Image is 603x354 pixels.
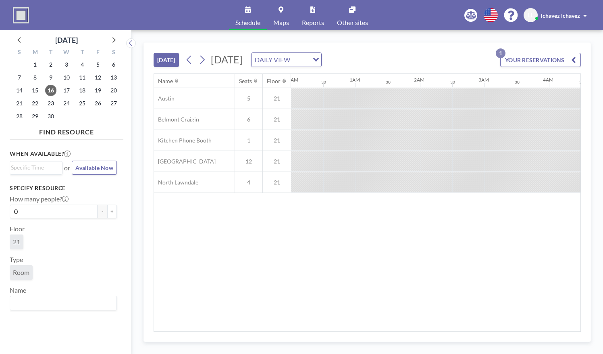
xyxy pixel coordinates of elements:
[108,98,119,109] span: Saturday, September 27, 2025
[235,116,262,123] span: 6
[349,77,360,83] div: 1AM
[61,98,72,109] span: Wednesday, September 24, 2025
[337,19,368,26] span: Other sites
[75,164,113,171] span: Available Now
[59,48,75,58] div: W
[92,85,104,96] span: Friday, September 19, 2025
[13,268,29,276] span: Room
[61,59,72,70] span: Wednesday, September 3, 2025
[154,137,212,144] span: Kitchen Phone Booth
[29,85,41,96] span: Monday, September 15, 2025
[267,78,281,85] div: Floor
[98,205,107,218] button: -
[29,59,41,70] span: Monday, September 1, 2025
[263,137,291,144] span: 21
[211,53,243,65] span: [DATE]
[450,80,455,85] div: 30
[10,296,116,310] div: Search for option
[107,205,117,218] button: +
[13,238,20,246] span: 21
[27,48,43,58] div: M
[10,161,62,174] div: Search for option
[106,48,121,58] div: S
[29,111,41,122] span: Monday, September 29, 2025
[293,54,308,65] input: Search for option
[45,98,56,109] span: Tuesday, September 23, 2025
[92,72,104,83] span: Friday, September 12, 2025
[10,286,26,294] label: Name
[43,48,59,58] div: T
[515,80,520,85] div: 30
[158,78,173,85] div: Name
[154,95,175,102] span: Austin
[543,77,553,83] div: 4AM
[496,48,505,58] p: 1
[45,59,56,70] span: Tuesday, September 2, 2025
[154,179,198,186] span: North Lawndale
[10,256,23,264] label: Type
[386,80,391,85] div: 30
[154,158,216,165] span: [GEOGRAPHIC_DATA]
[154,116,199,123] span: Belmont Craigin
[154,53,179,67] button: [DATE]
[235,158,262,165] span: 12
[108,85,119,96] span: Saturday, September 20, 2025
[273,19,289,26] span: Maps
[10,195,69,203] label: How many people?
[235,19,260,26] span: Schedule
[14,98,25,109] span: Sunday, September 21, 2025
[29,98,41,109] span: Monday, September 22, 2025
[64,164,70,172] span: or
[10,125,123,136] h4: FIND RESOURCE
[263,95,291,102] span: 21
[92,59,104,70] span: Friday, September 5, 2025
[10,225,25,233] label: Floor
[263,158,291,165] span: 21
[77,85,88,96] span: Thursday, September 18, 2025
[285,77,298,83] div: 12AM
[77,72,88,83] span: Thursday, September 11, 2025
[14,72,25,83] span: Sunday, September 7, 2025
[414,77,424,83] div: 2AM
[12,48,27,58] div: S
[235,179,262,186] span: 4
[253,54,292,65] span: DAILY VIEW
[528,12,534,19] span: LL
[579,80,584,85] div: 30
[321,80,326,85] div: 30
[13,7,29,23] img: organization-logo
[29,72,41,83] span: Monday, September 8, 2025
[263,116,291,123] span: 21
[541,12,580,19] span: lchavez lchavez
[108,59,119,70] span: Saturday, September 6, 2025
[11,163,58,172] input: Search for option
[77,98,88,109] span: Thursday, September 25, 2025
[90,48,106,58] div: F
[77,59,88,70] span: Thursday, September 4, 2025
[14,111,25,122] span: Sunday, September 28, 2025
[108,72,119,83] span: Saturday, September 13, 2025
[61,85,72,96] span: Wednesday, September 17, 2025
[252,53,321,67] div: Search for option
[72,161,117,175] button: Available Now
[478,77,489,83] div: 3AM
[61,72,72,83] span: Wednesday, September 10, 2025
[74,48,90,58] div: T
[235,137,262,144] span: 1
[235,95,262,102] span: 5
[239,78,252,85] div: Seats
[45,111,56,122] span: Tuesday, September 30, 2025
[11,298,112,308] input: Search for option
[500,53,581,67] button: YOUR RESERVATIONS1
[45,72,56,83] span: Tuesday, September 9, 2025
[263,179,291,186] span: 21
[45,85,56,96] span: Tuesday, September 16, 2025
[55,34,78,46] div: [DATE]
[14,85,25,96] span: Sunday, September 14, 2025
[10,184,117,192] h3: Specify resource
[302,19,324,26] span: Reports
[92,98,104,109] span: Friday, September 26, 2025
